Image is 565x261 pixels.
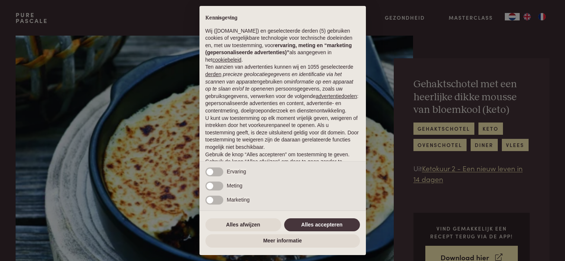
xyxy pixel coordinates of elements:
[205,71,342,85] em: precieze geolocatiegegevens en identificatie via het scannen van apparaten
[284,218,360,232] button: Alles accepteren
[227,169,246,174] span: Ervaring
[205,63,360,114] p: Ten aanzien van advertenties kunnen wij en 1055 geselecteerde gebruiken om en persoonsgegevens, z...
[227,197,250,203] span: Marketing
[205,15,360,22] h2: Kennisgeving
[205,234,360,248] button: Meer informatie
[205,218,281,232] button: Alles afwijzen
[316,93,357,100] button: advertentiedoelen
[205,79,354,92] em: informatie op een apparaat op te slaan en/of te openen
[205,115,360,151] p: U kunt uw toestemming op elk moment vrijelijk geven, weigeren of intrekken door het voorkeurenpan...
[205,71,222,78] button: derden
[205,27,360,64] p: Wij ([DOMAIN_NAME]) en geselecteerde derden (5) gebruiken cookies of vergelijkbare technologie vo...
[205,151,360,173] p: Gebruik de knop “Alles accepteren” om toestemming te geven. Gebruik de knop “Alles afwijzen” om d...
[227,183,243,189] span: Meting
[205,42,352,56] strong: ervaring, meting en “marketing (gepersonaliseerde advertenties)”
[212,57,241,63] a: cookiebeleid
